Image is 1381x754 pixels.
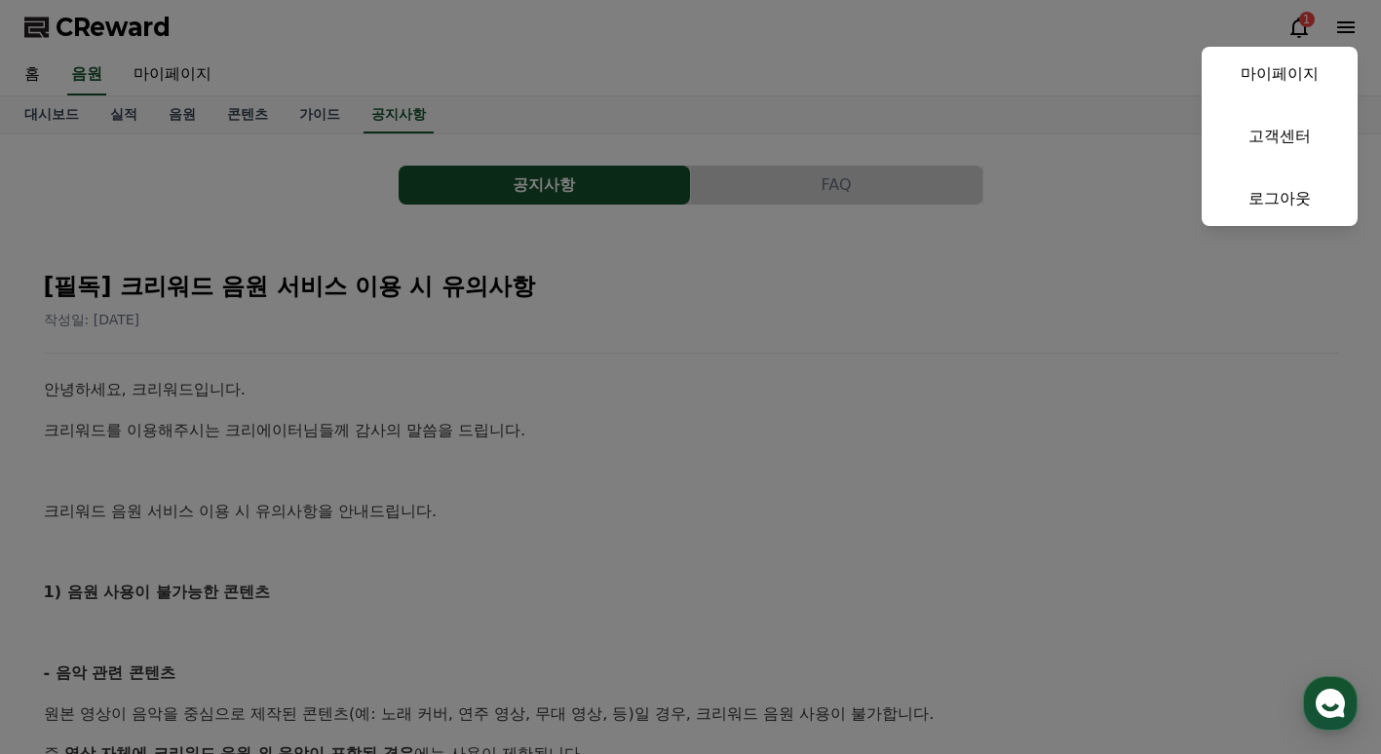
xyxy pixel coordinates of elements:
[178,622,202,638] span: 대화
[1202,47,1358,226] button: 마이페이지 고객센터 로그아웃
[61,622,73,637] span: 홈
[1202,109,1358,164] a: 고객센터
[251,592,374,641] a: 설정
[301,622,325,637] span: 설정
[1202,171,1358,226] a: 로그아웃
[6,592,129,641] a: 홈
[1202,47,1358,101] a: 마이페이지
[129,592,251,641] a: 대화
